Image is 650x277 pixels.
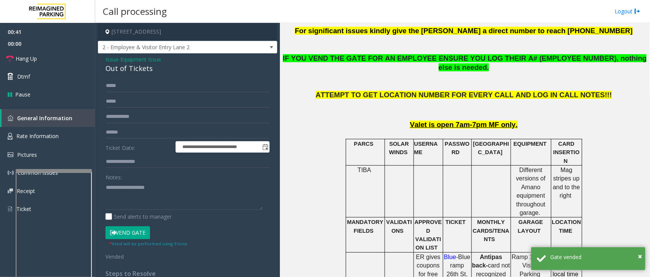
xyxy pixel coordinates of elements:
span: TICKET [446,219,466,225]
span: [GEOGRAPHIC_DATA] [473,141,509,155]
span: APPROVED VALIDATION LIST [415,219,442,251]
span: Toggle popup [261,142,269,152]
span: USERNAME [414,141,438,155]
span: MONTHLY CARDS/TENANTS [473,219,509,242]
span: PARCS [354,141,373,147]
span: TIBA [358,167,371,173]
span: Equipment Issue [120,55,161,63]
div: Gate vended [550,253,640,261]
h3: Call processing [99,2,171,21]
span: Rate Information [16,132,59,140]
span: - [118,56,161,63]
label: Send alerts to manager [105,213,172,221]
span: Vended [105,253,124,260]
small: Vend will be performed using 9 tone [109,241,187,246]
label: Ticket Date: [104,141,174,153]
a: Logout [615,7,640,15]
span: 2 - Employee & Visitor Entry Lane 2 [98,41,241,53]
div: Out of Tickets [105,63,270,74]
img: 'icon' [8,206,13,213]
span: MANDATORY FIELDS [347,219,383,234]
span: LOCATION TIME [552,219,581,234]
span: PASSWORD [445,141,470,155]
span: Pause [15,90,30,98]
span: Dtmf [17,72,30,81]
span: EQUIPMENT [514,141,547,147]
button: Vend Gate [105,226,150,239]
img: 'icon' [8,133,13,140]
span: For significant issues kindly give the [PERSON_NAME] a direct number to reach [PHONE_NUMBER] [295,27,632,35]
button: Close [638,251,642,262]
span: . [539,209,540,216]
span: Pictures [17,151,37,158]
span: Hang Up [16,55,37,63]
span: GARAGE LAYOUT [518,219,543,234]
label: Notes: [105,171,122,181]
span: Mag stripes up and to the right [553,167,580,199]
span: Blue- [444,254,458,260]
span: SOLAR WINDS [389,141,409,155]
a: General Information [2,109,95,127]
span: Different versions of Amano equipment throughout garage [516,167,545,216]
span: × [638,251,642,261]
span: General Information [17,114,72,122]
span: . [487,63,489,71]
span: VALIDATIONS [386,219,412,234]
img: 'icon' [8,188,13,193]
span: Valet is open 7am-7pm MF only. [410,121,518,129]
span: Antipas back- [472,254,502,269]
span: IF YOU VEND THE GATE FOR AN EMPLOYEE ENSURE YOU LOG THEIR A# (EMPLOYEE NUMBER), nothing else is n... [283,54,647,72]
span: CARD INSERTION [553,141,580,164]
img: logout [634,7,640,15]
img: 'icon' [8,170,14,176]
span: Issue [105,55,118,63]
h4: [STREET_ADDRESS] [98,23,277,41]
img: 'icon' [8,152,13,157]
span: ATTEMPT TO GET LOCATION NUMBER FOR EVERY CALL AND LOG IN CALL NOTES!!! [316,91,612,99]
img: 'icon' [8,115,13,121]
